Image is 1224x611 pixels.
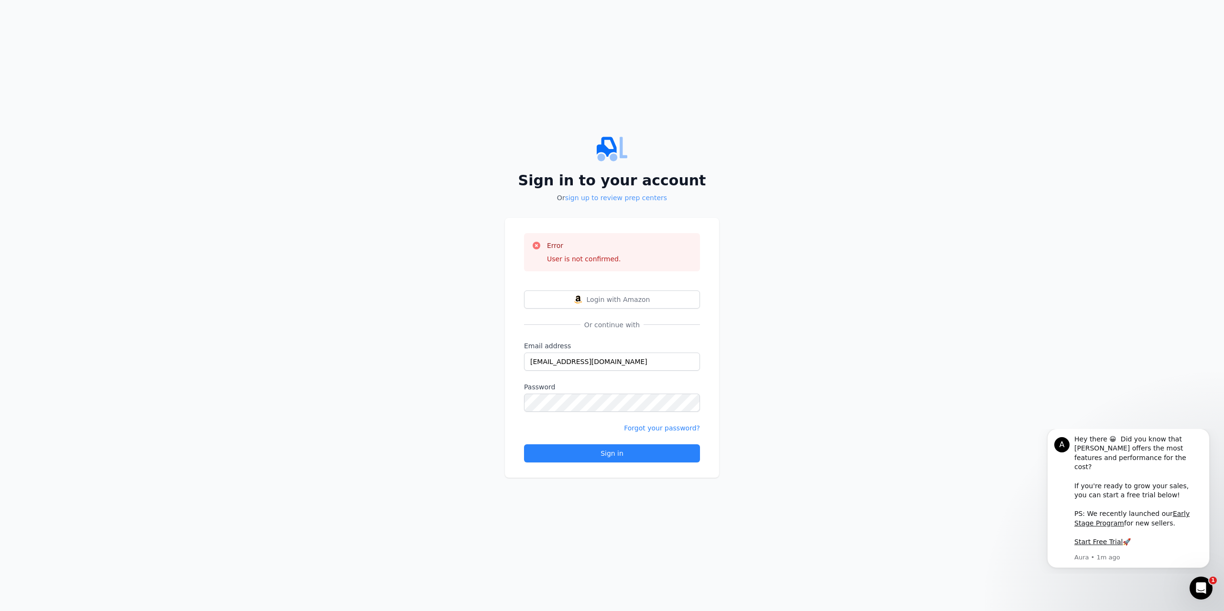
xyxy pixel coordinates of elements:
div: User is not confirmed. [547,254,621,264]
iframe: Intercom notifications message [1033,429,1224,574]
div: Message content [42,6,170,123]
iframe: Intercom live chat [1190,577,1213,600]
div: Hey there 😀 Did you know that [PERSON_NAME] offers the most features and performance for the cost... [42,6,170,118]
span: 1 [1209,577,1217,584]
img: Login with Amazon [574,296,582,303]
a: Start Free Trial [42,109,90,117]
label: Password [524,382,700,392]
b: 🚀 [90,109,98,117]
button: Sign in [524,444,700,462]
button: Login with AmazonLogin with Amazon [524,290,700,309]
h2: Sign in to your account [505,172,719,189]
label: Email address [524,341,700,351]
a: sign up to review prep centers [565,194,667,202]
p: Or [505,193,719,203]
span: Login with Amazon [587,295,650,304]
a: Forgot your password? [624,424,700,432]
h3: Error [547,241,621,250]
div: Profile image for Aura [22,8,37,23]
div: Sign in [532,449,692,458]
img: PrepCenter [505,134,719,164]
span: Or continue with [580,320,644,330]
p: Message from Aura, sent 1m ago [42,124,170,133]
